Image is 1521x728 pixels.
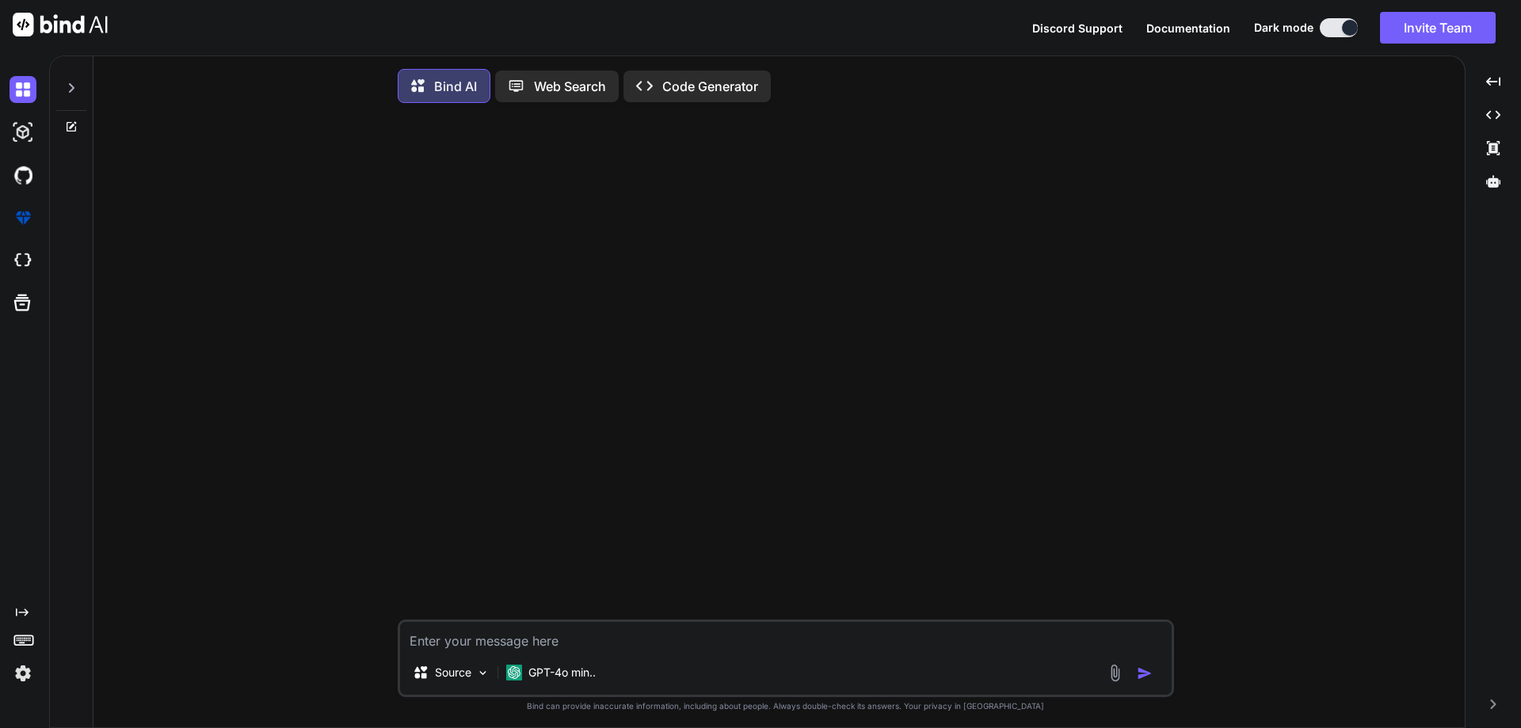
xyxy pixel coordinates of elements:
[506,665,522,680] img: GPT-4o mini
[476,666,490,680] img: Pick Models
[10,162,36,189] img: githubDark
[10,204,36,231] img: premium
[1146,20,1230,36] button: Documentation
[1032,20,1123,36] button: Discord Support
[435,665,471,680] p: Source
[1380,12,1496,44] button: Invite Team
[1146,21,1230,35] span: Documentation
[1137,665,1153,681] img: icon
[1254,20,1313,36] span: Dark mode
[10,247,36,274] img: cloudideIcon
[1032,21,1123,35] span: Discord Support
[534,77,606,96] p: Web Search
[10,660,36,687] img: settings
[528,665,596,680] p: GPT-4o min..
[10,119,36,146] img: darkAi-studio
[10,76,36,103] img: darkChat
[398,700,1174,712] p: Bind can provide inaccurate information, including about people. Always double-check its answers....
[13,13,108,36] img: Bind AI
[434,77,477,96] p: Bind AI
[662,77,758,96] p: Code Generator
[1106,664,1124,682] img: attachment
